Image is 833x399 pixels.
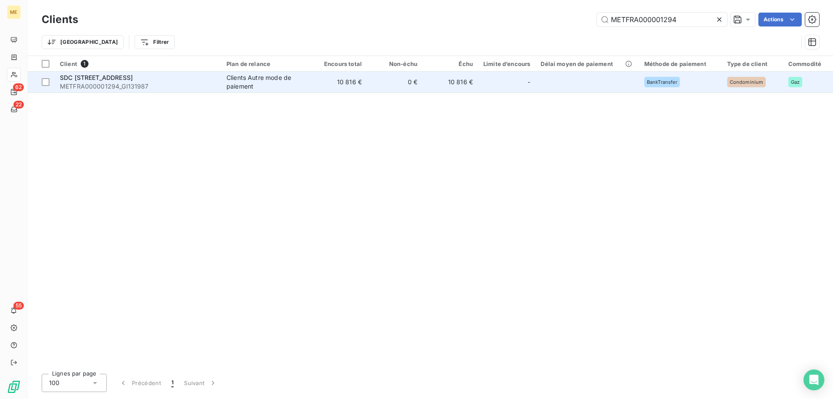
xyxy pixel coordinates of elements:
input: Rechercher [597,13,727,26]
div: Méthode de paiement [644,60,717,67]
div: Open Intercom Messenger [803,369,824,390]
span: 55 [13,302,24,310]
td: 10 816 € [312,72,367,92]
span: - [528,78,530,86]
button: Précédent [114,374,166,392]
td: 0 € [367,72,423,92]
div: Commodité [788,60,832,67]
span: Client [60,60,77,67]
a: 22 [7,102,20,116]
div: Plan de relance [226,60,306,67]
button: 1 [166,374,179,392]
img: Logo LeanPay [7,380,21,394]
span: METFRA000001294_GI131987 [60,82,216,91]
td: 10 816 € [423,72,478,92]
span: BankTransfer [647,79,677,85]
div: Clients Autre mode de paiement [226,73,306,91]
div: Échu [428,60,473,67]
a: 62 [7,85,20,99]
button: Suivant [179,374,223,392]
button: Actions [758,13,802,26]
span: 1 [81,60,89,68]
div: Non-échu [372,60,417,67]
div: Délai moyen de paiement [541,60,633,67]
button: [GEOGRAPHIC_DATA] [42,35,124,49]
span: 22 [13,101,24,109]
span: SDC [STREET_ADDRESS] [60,74,133,81]
button: Filtrer [134,35,174,49]
div: Encours total [317,60,362,67]
span: 1 [171,379,174,387]
div: Limite d’encours [483,60,530,67]
span: 62 [13,83,24,91]
span: Condominium [730,79,764,85]
div: Type de client [727,60,778,67]
span: Gaz [791,79,800,85]
h3: Clients [42,12,78,27]
span: 100 [49,379,59,387]
div: ME [7,5,21,19]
